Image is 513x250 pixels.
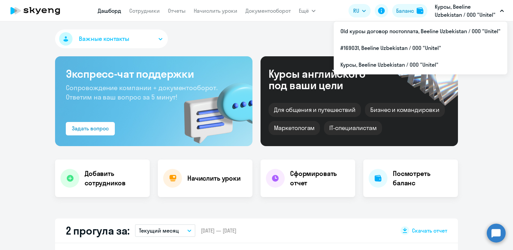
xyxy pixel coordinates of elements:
div: Баланс [396,7,414,15]
span: Важные контакты [79,35,129,43]
a: Сотрудники [129,7,160,14]
a: Дашборд [98,7,121,14]
button: Балансbalance [392,4,427,17]
span: RU [353,7,359,15]
div: Задать вопрос [72,124,109,132]
button: Важные контакты [55,29,168,48]
h4: Посмотреть баланс [393,169,453,188]
div: Для общения и путешествий [269,103,361,117]
button: RU [348,4,371,17]
p: Текущий месяц [139,227,179,235]
a: Начислить уроки [194,7,237,14]
span: Скачать отчет [412,227,447,234]
h4: Сформировать отчет [290,169,350,188]
button: Задать вопрос [66,122,115,135]
button: Ещё [299,4,316,17]
div: Маркетологам [269,121,320,135]
button: Текущий месяц [135,224,195,237]
a: Документооборот [245,7,291,14]
h4: Начислить уроки [187,174,241,183]
div: Курсы английского под ваши цели [269,68,383,91]
ul: Ещё [334,21,507,74]
img: bg-img [174,71,252,146]
span: Сопровождение компании + документооборот. Ответим на ваш вопрос за 5 минут! [66,83,218,101]
div: Бизнес и командировки [365,103,445,117]
span: Ещё [299,7,309,15]
span: [DATE] — [DATE] [201,227,236,234]
h4: Добавить сотрудников [85,169,144,188]
h2: 2 прогула за: [66,224,130,237]
div: IT-специалистам [324,121,382,135]
a: Отчеты [168,7,186,14]
img: balance [417,7,423,14]
p: Курсы, Beeline Uzbekistan / ООО "Unitel" [435,3,497,19]
h3: Экспресс-чат поддержки [66,67,242,80]
button: Курсы, Beeline Uzbekistan / ООО "Unitel" [431,3,507,19]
